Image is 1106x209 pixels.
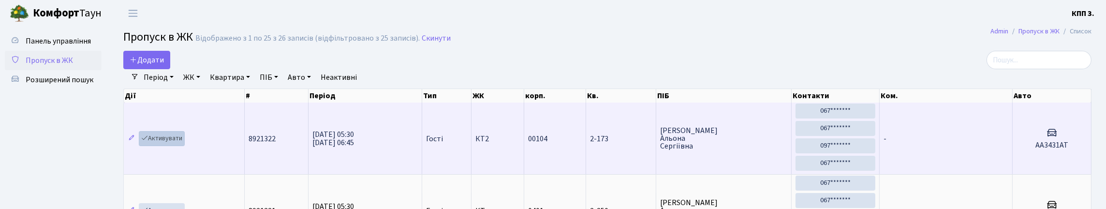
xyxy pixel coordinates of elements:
a: Неактивні [317,69,361,86]
a: Додати [123,51,170,69]
span: 2-173 [590,135,652,143]
span: Пропуск в ЖК [123,29,193,45]
span: 00104 [528,134,547,144]
span: Гості [426,135,443,143]
a: Активувати [139,131,185,146]
span: [DATE] 05:30 [DATE] 06:45 [312,129,354,148]
span: - [884,134,886,144]
button: Переключити навігацію [121,5,145,21]
a: КПП 3. [1072,8,1094,19]
span: 8921322 [249,134,276,144]
th: # [245,89,309,103]
li: Список [1060,26,1091,37]
a: Панель управління [5,31,102,51]
a: Admin [990,26,1008,36]
th: Контакти [792,89,880,103]
a: Авто [284,69,315,86]
span: Розширений пошук [26,75,93,85]
h5: АА3431АТ [1017,141,1087,150]
a: Квартира [206,69,254,86]
th: ЖК [472,89,525,103]
span: Пропуск в ЖК [26,55,73,66]
th: Дії [124,89,245,103]
nav: breadcrumb [976,21,1106,42]
a: ПІБ [256,69,282,86]
div: Відображено з 1 по 25 з 26 записів (відфільтровано з 25 записів). [195,34,420,43]
th: корп. [524,89,586,103]
a: Період [140,69,177,86]
input: Пошук... [987,51,1091,69]
th: Ком. [880,89,1013,103]
a: Розширений пошук [5,70,102,90]
a: Скинути [422,34,451,43]
img: logo.png [10,4,29,23]
span: КТ2 [475,135,520,143]
span: [PERSON_NAME] Альона Сергіївна [660,127,787,150]
th: ПІБ [656,89,792,103]
a: Пропуск в ЖК [1018,26,1060,36]
th: Період [309,89,423,103]
b: Комфорт [33,5,79,21]
span: Таун [33,5,102,22]
a: Пропуск в ЖК [5,51,102,70]
th: Тип [422,89,471,103]
span: Додати [130,55,164,65]
th: Авто [1013,89,1091,103]
span: Панель управління [26,36,91,46]
th: Кв. [586,89,657,103]
a: ЖК [179,69,204,86]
